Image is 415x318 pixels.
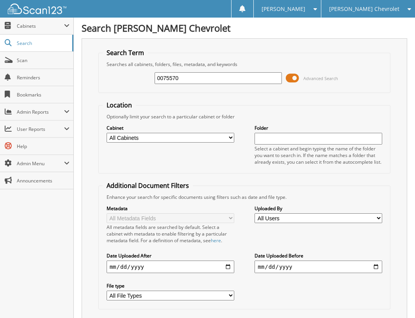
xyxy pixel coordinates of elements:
[103,61,387,68] div: Searches all cabinets, folders, files, metadata, and keywords
[82,21,407,34] h1: Search [PERSON_NAME] Chevrolet
[107,224,234,244] div: All metadata fields are searched by default. Select a cabinet with metadata to enable filtering b...
[303,75,338,81] span: Advanced Search
[107,125,234,131] label: Cabinet
[255,125,382,131] label: Folder
[329,7,399,11] span: [PERSON_NAME] Chevrolet
[103,101,136,109] legend: Location
[107,252,234,259] label: Date Uploaded After
[255,145,382,165] div: Select a cabinet and begin typing the name of the folder you want to search in. If the name match...
[8,4,66,14] img: scan123-logo-white.svg
[17,160,64,167] span: Admin Menu
[17,177,69,184] span: Announcements
[107,205,234,212] label: Metadata
[255,205,382,212] label: Uploaded By
[255,261,382,273] input: end
[103,113,387,120] div: Optionally limit your search to a particular cabinet or folder
[17,23,64,29] span: Cabinets
[17,109,64,115] span: Admin Reports
[103,194,387,200] div: Enhance your search for specific documents using filters such as date and file type.
[103,48,148,57] legend: Search Term
[103,181,193,190] legend: Additional Document Filters
[255,252,382,259] label: Date Uploaded Before
[17,91,69,98] span: Bookmarks
[17,57,69,64] span: Scan
[17,126,64,132] span: User Reports
[17,40,68,46] span: Search
[262,7,305,11] span: [PERSON_NAME]
[17,143,69,150] span: Help
[17,74,69,81] span: Reminders
[107,282,234,289] label: File type
[376,280,415,318] iframe: Chat Widget
[107,261,234,273] input: start
[211,237,221,244] a: here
